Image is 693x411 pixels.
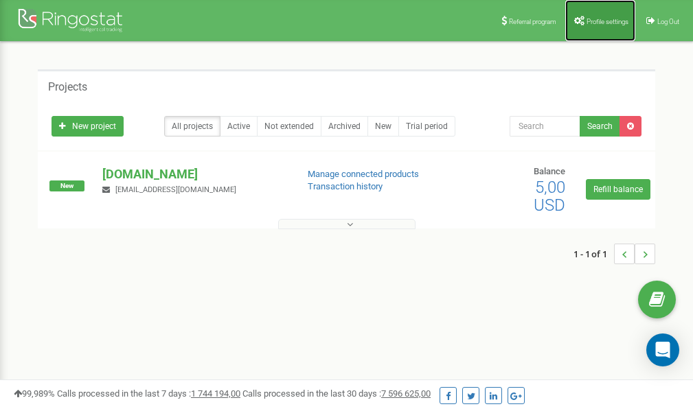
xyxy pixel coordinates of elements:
[48,81,87,93] h5: Projects
[220,116,258,137] a: Active
[52,116,124,137] a: New project
[381,388,431,399] u: 7 596 625,00
[646,333,679,366] div: Open Intercom Messenger
[367,116,399,137] a: New
[534,166,565,176] span: Balance
[242,388,431,399] span: Calls processed in the last 30 days :
[510,116,580,137] input: Search
[321,116,368,137] a: Archived
[587,18,628,25] span: Profile settings
[164,116,220,137] a: All projects
[57,388,240,399] span: Calls processed in the last 7 days :
[657,18,679,25] span: Log Out
[586,179,650,200] a: Refill balance
[573,244,614,264] span: 1 - 1 of 1
[191,388,240,399] u: 1 744 194,00
[49,180,84,191] span: New
[509,18,556,25] span: Referral program
[308,169,419,179] a: Manage connected products
[308,181,383,191] a: Transaction history
[573,230,655,278] nav: ...
[580,116,620,137] button: Search
[257,116,321,137] a: Not extended
[102,165,285,183] p: [DOMAIN_NAME]
[115,185,236,194] span: [EMAIL_ADDRESS][DOMAIN_NAME]
[534,178,565,215] span: 5,00 USD
[398,116,455,137] a: Trial period
[14,388,55,399] span: 99,989%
